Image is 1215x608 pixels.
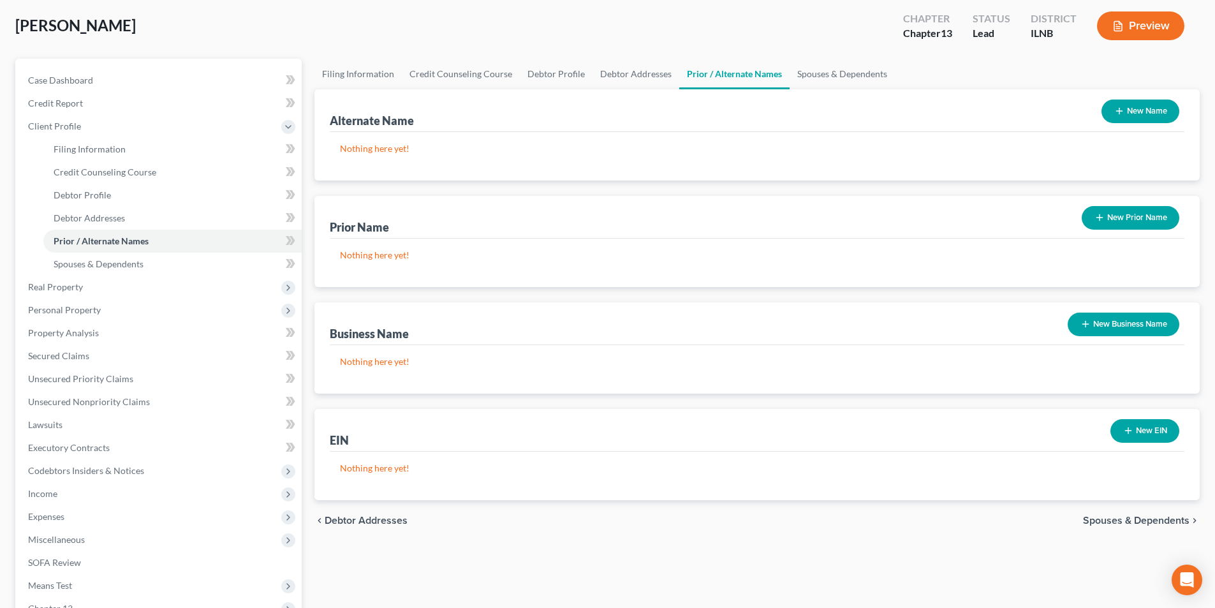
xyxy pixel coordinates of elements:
span: Debtor Addresses [325,515,408,526]
span: Executory Contracts [28,442,110,453]
a: Secured Claims [18,345,302,367]
div: Open Intercom Messenger [1172,565,1202,595]
a: Debtor Profile [520,59,593,89]
a: Case Dashboard [18,69,302,92]
span: Credit Report [28,98,83,108]
a: Spouses & Dependents [790,59,895,89]
span: Lawsuits [28,419,63,430]
button: Spouses & Dependents chevron_right [1083,515,1200,526]
button: New Business Name [1068,313,1179,336]
div: Business Name [330,326,409,341]
button: New Name [1101,100,1179,123]
button: Preview [1097,11,1184,40]
span: Credit Counseling Course [54,167,156,177]
button: New Prior Name [1082,206,1179,230]
a: Lawsuits [18,413,302,436]
span: Client Profile [28,121,81,131]
a: Debtor Profile [43,184,302,207]
span: Debtor Profile [54,189,111,200]
span: Prior / Alternate Names [54,235,149,246]
a: Property Analysis [18,322,302,345]
div: Chapter [903,11,952,26]
i: chevron_left [314,515,325,526]
a: SOFA Review [18,551,302,574]
a: Filing Information [314,59,402,89]
span: Means Test [28,580,72,591]
div: District [1031,11,1077,26]
span: Unsecured Nonpriority Claims [28,396,150,407]
span: [PERSON_NAME] [15,16,136,34]
div: Lead [973,26,1010,41]
span: Miscellaneous [28,534,85,545]
a: Debtor Addresses [593,59,679,89]
p: Nothing here yet! [340,355,1174,368]
a: Prior / Alternate Names [679,59,790,89]
a: Filing Information [43,138,302,161]
a: Credit Counseling Course [402,59,520,89]
a: Unsecured Priority Claims [18,367,302,390]
div: Chapter [903,26,952,41]
a: Unsecured Nonpriority Claims [18,390,302,413]
span: Debtor Addresses [54,212,125,223]
span: Personal Property [28,304,101,315]
div: Prior Name [330,219,389,235]
div: EIN [330,433,349,448]
span: SOFA Review [28,557,81,568]
div: ILNB [1031,26,1077,41]
a: Spouses & Dependents [43,253,302,276]
span: Filing Information [54,144,126,154]
a: Debtor Addresses [43,207,302,230]
div: Alternate Name [330,113,414,128]
div: Status [973,11,1010,26]
span: Secured Claims [28,350,89,361]
button: chevron_left Debtor Addresses [314,515,408,526]
p: Nothing here yet! [340,249,1174,262]
span: Real Property [28,281,83,292]
button: New EIN [1110,419,1179,443]
a: Credit Counseling Course [43,161,302,184]
span: Spouses & Dependents [1083,515,1189,526]
a: Credit Report [18,92,302,115]
span: Expenses [28,511,64,522]
span: Unsecured Priority Claims [28,373,133,384]
i: chevron_right [1189,515,1200,526]
a: Prior / Alternate Names [43,230,302,253]
span: Codebtors Insiders & Notices [28,465,144,476]
p: Nothing here yet! [340,462,1174,475]
span: Case Dashboard [28,75,93,85]
p: Nothing here yet! [340,142,1174,155]
a: Executory Contracts [18,436,302,459]
span: Spouses & Dependents [54,258,144,269]
span: Property Analysis [28,327,99,338]
span: Income [28,488,57,499]
span: 13 [941,27,952,39]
